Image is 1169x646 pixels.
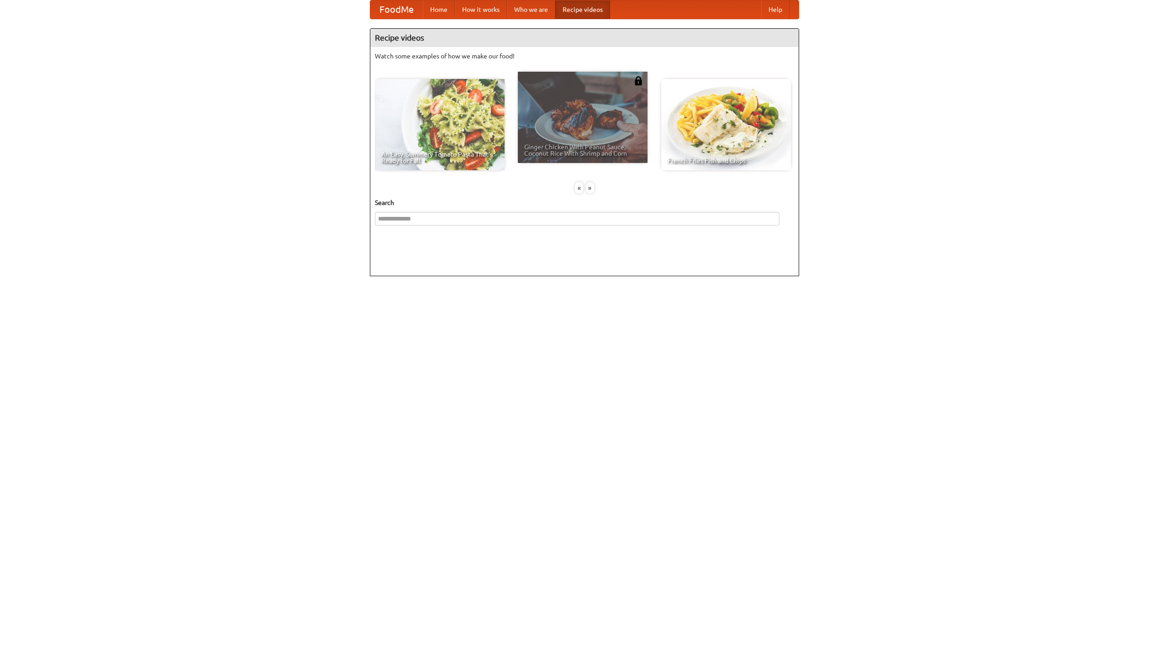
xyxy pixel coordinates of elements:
[507,0,555,19] a: Who we are
[375,52,794,61] p: Watch some examples of how we make our food!
[661,79,791,170] a: French Fries Fish and Chips
[381,151,498,164] span: An Easy, Summery Tomato Pasta That's Ready for Fall
[370,0,423,19] a: FoodMe
[423,0,455,19] a: Home
[375,198,794,207] h5: Search
[634,76,643,85] img: 483408.png
[375,79,505,170] a: An Easy, Summery Tomato Pasta That's Ready for Fall
[555,0,610,19] a: Recipe videos
[586,182,594,194] div: »
[575,182,583,194] div: «
[761,0,790,19] a: Help
[455,0,507,19] a: How it works
[370,29,799,47] h4: Recipe videos
[668,158,785,164] span: French Fries Fish and Chips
